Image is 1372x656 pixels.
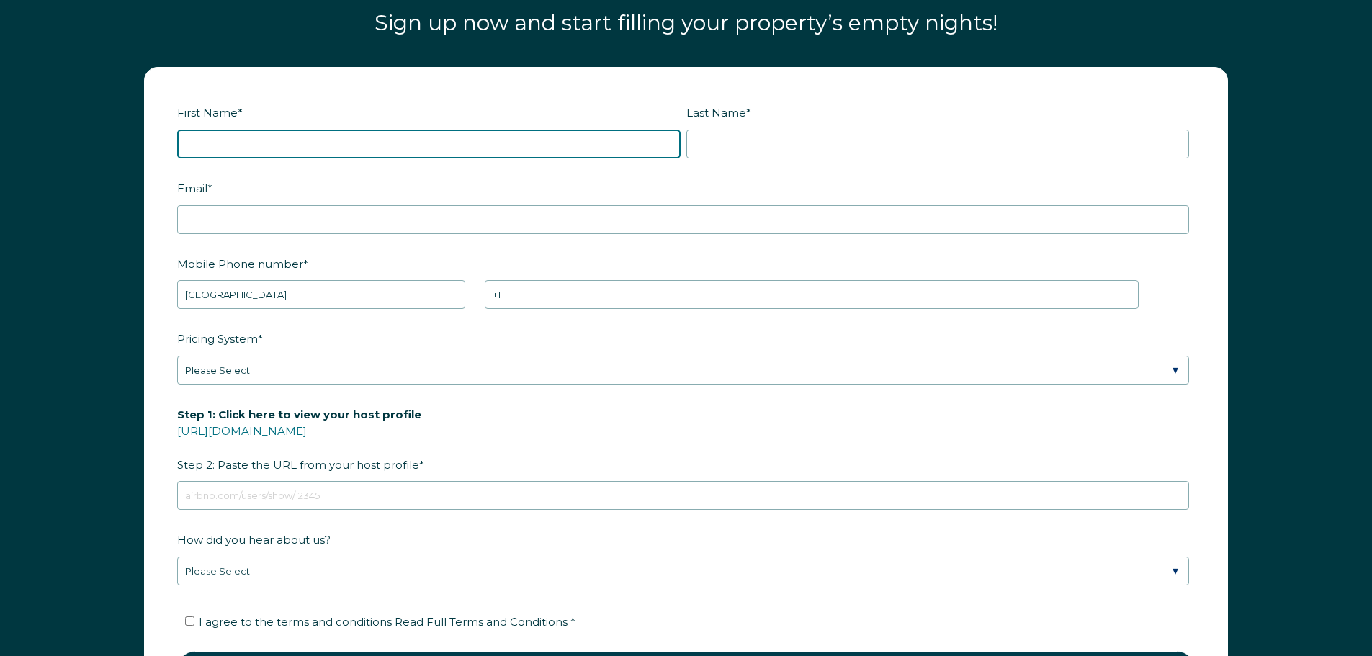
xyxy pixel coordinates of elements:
a: Read Full Terms and Conditions [392,615,570,629]
span: I agree to the terms and conditions [199,615,575,629]
span: First Name [177,102,238,124]
span: Pricing System [177,328,258,350]
span: Sign up now and start filling your property’s empty nights! [375,9,997,36]
input: airbnb.com/users/show/12345 [177,481,1189,510]
span: Email [177,177,207,199]
input: I agree to the terms and conditions Read Full Terms and Conditions * [185,616,194,626]
span: Step 1: Click here to view your host profile [177,403,421,426]
span: Step 2: Paste the URL from your host profile [177,403,421,476]
span: Read Full Terms and Conditions [395,615,568,629]
span: Last Name [686,102,746,124]
a: [URL][DOMAIN_NAME] [177,424,307,438]
span: Mobile Phone number [177,253,303,275]
span: How did you hear about us? [177,529,331,551]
